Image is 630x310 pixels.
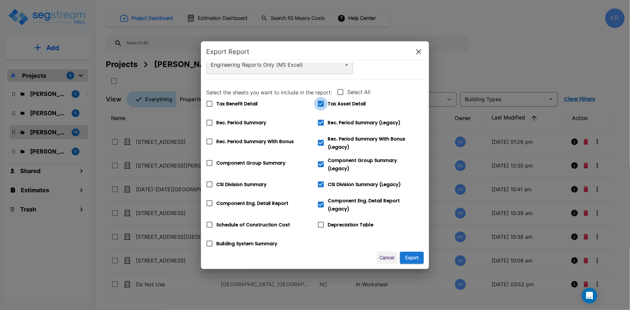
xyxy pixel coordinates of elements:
h6: Export Report [206,47,249,57]
span: Component Eng. Detail Report [216,200,288,207]
span: Depreciation Table [328,222,373,228]
span: Rec. Period Summary (Legacy) [328,119,400,126]
button: Export [400,252,424,264]
span: Rec. Period Summary With Bonus [216,138,294,145]
span: Schedule of Construction Cost [216,222,290,228]
span: Component Group Summary (Legacy) [328,157,397,172]
span: Tax Benefit Detail [216,101,258,107]
h6: Select the sheets you want to include in the report: [206,88,332,97]
div: Engineering Reports Only (MS Excel) [206,56,353,74]
span: Tax Asset Detail [328,101,366,107]
span: CSI Division Summary [216,181,266,188]
span: Rec. Period Summary [216,119,266,126]
div: Open Intercom Messenger [582,288,597,303]
span: Component Eng. Detail Report (Legacy) [328,197,400,212]
span: Building System Summary [216,240,277,247]
span: Component Group Summary [216,160,285,166]
button: Cancel [377,252,397,264]
span: Select All [347,88,370,96]
span: Rec. Period Summary With Bonus (Legacy) [328,136,405,150]
span: CSI Division Summary (Legacy) [328,181,401,188]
